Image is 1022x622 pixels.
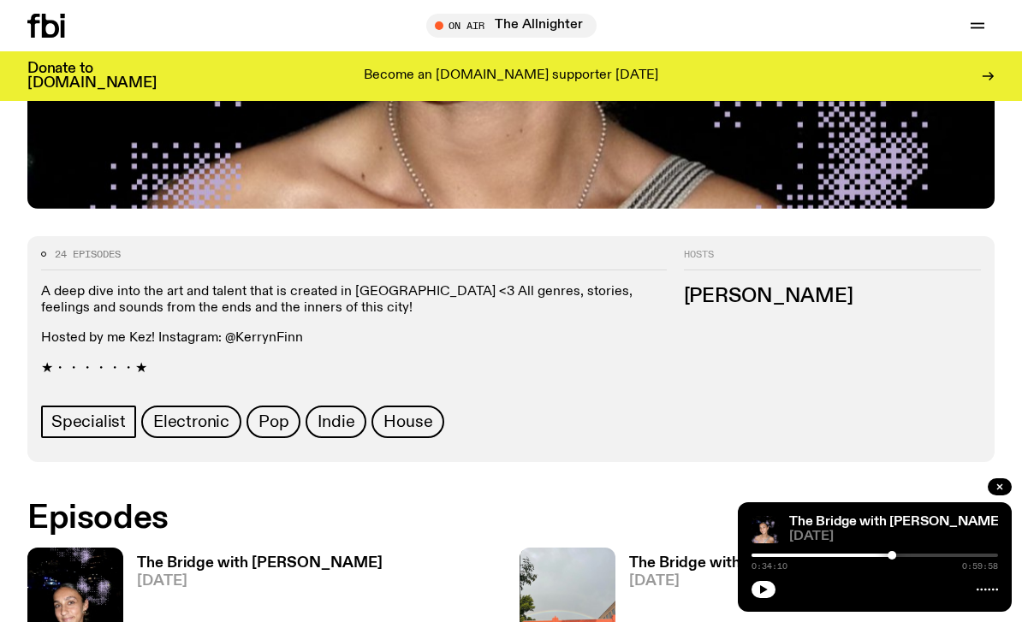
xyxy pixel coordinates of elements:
p: ★・・・・・・★ [41,361,667,377]
a: The Bridge with [PERSON_NAME] [789,515,1003,529]
h2: Hosts [684,250,981,270]
button: On AirThe Allnighter [426,14,597,38]
a: Specialist [41,406,136,438]
span: 24 episodes [55,250,121,259]
span: Pop [258,412,288,431]
span: Electronic [153,412,229,431]
span: [DATE] [629,574,875,589]
a: Electronic [141,406,241,438]
a: Pop [247,406,300,438]
span: [DATE] [789,530,998,543]
span: 0:59:58 [962,562,998,571]
h2: Episodes [27,503,667,534]
a: Indie [306,406,366,438]
h3: [PERSON_NAME] [684,287,981,306]
h3: Donate to [DOMAIN_NAME] [27,62,157,91]
span: [DATE] [137,574,383,589]
p: Hosted by me Kez! Instagram: @KerrynFinn [41,330,667,347]
span: Specialist [51,412,126,431]
span: House [383,412,432,431]
span: Indie [318,412,354,431]
p: A deep dive into the art and talent that is created in [GEOGRAPHIC_DATA] <3 All genres, stories, ... [41,284,667,317]
span: 0:34:10 [752,562,787,571]
a: House [371,406,444,438]
h3: The Bridge with [PERSON_NAME] [137,556,383,571]
p: Become an [DOMAIN_NAME] supporter [DATE] [364,68,658,84]
h3: The Bridge with [PERSON_NAME] [629,556,875,571]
